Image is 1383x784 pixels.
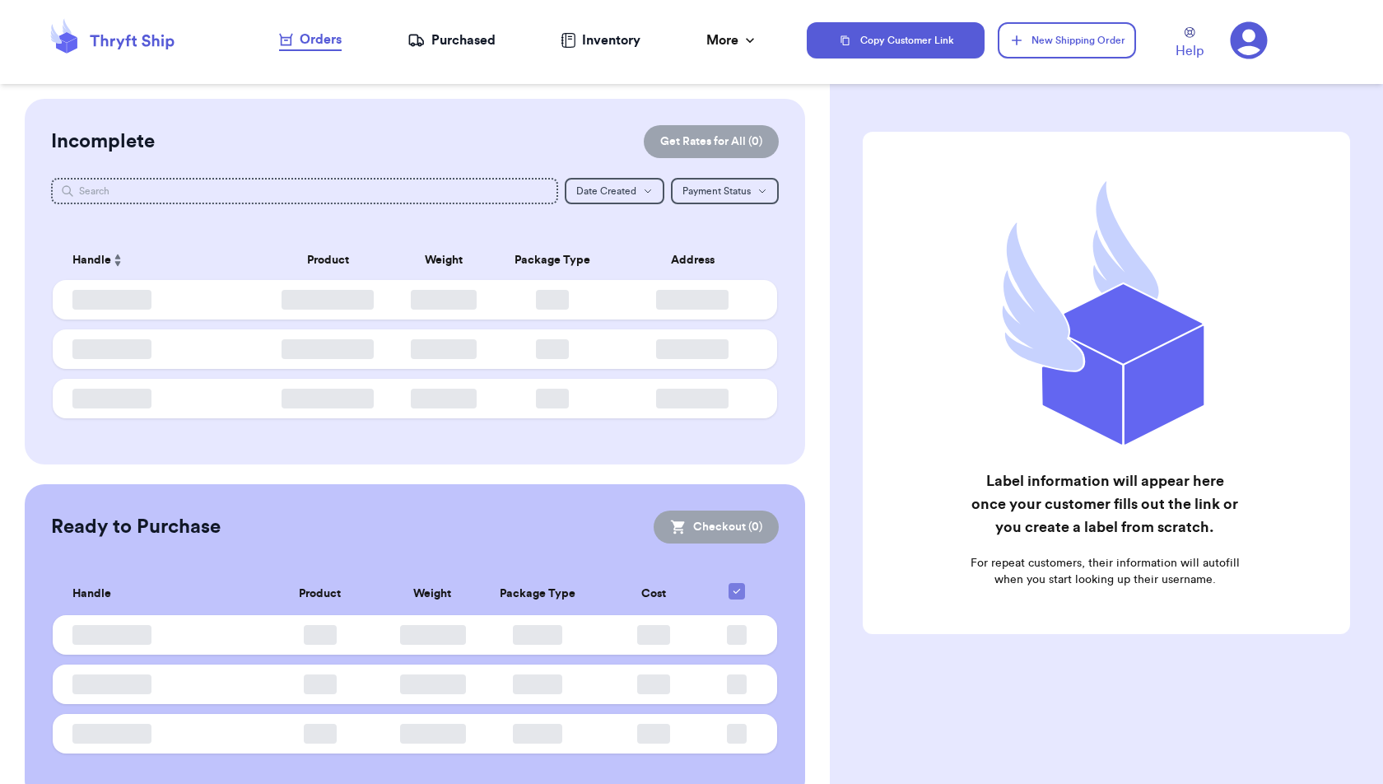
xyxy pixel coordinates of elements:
[1176,41,1204,61] span: Help
[256,240,401,280] th: Product
[51,514,221,540] h2: Ready to Purchase
[249,573,390,615] th: Product
[644,125,779,158] button: Get Rates for All (0)
[390,573,474,615] th: Weight
[475,573,602,615] th: Package Type
[51,178,558,204] input: Search
[706,30,758,50] div: More
[111,250,124,270] button: Sort ascending
[400,240,487,280] th: Weight
[807,22,985,58] button: Copy Customer Link
[998,22,1136,58] button: New Shipping Order
[967,469,1242,539] h2: Label information will appear here once your customer fills out the link or you create a label fr...
[576,186,636,196] span: Date Created
[407,30,496,50] a: Purchased
[967,555,1242,588] p: For repeat customers, their information will autofill when you start looking up their username.
[671,178,779,204] button: Payment Status
[279,30,342,51] a: Orders
[487,240,617,280] th: Package Type
[72,586,111,603] span: Handle
[565,178,664,204] button: Date Created
[561,30,640,50] a: Inventory
[654,511,779,544] button: Checkout (0)
[682,186,751,196] span: Payment Status
[72,252,111,269] span: Handle
[1176,27,1204,61] a: Help
[279,30,342,49] div: Orders
[617,240,777,280] th: Address
[601,573,706,615] th: Cost
[51,128,155,155] h2: Incomplete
